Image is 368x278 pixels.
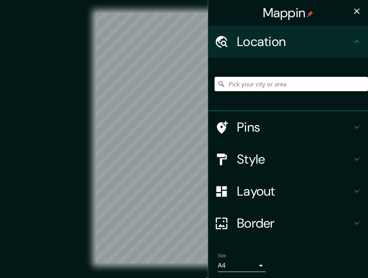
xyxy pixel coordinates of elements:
input: Pick your city or area [215,77,368,91]
div: Location [208,26,368,58]
h4: Pins [237,119,352,135]
h4: Style [237,151,352,167]
h4: Mappin [263,5,314,21]
img: pin-icon.png [307,11,313,17]
div: A4 [218,259,266,272]
div: Pins [208,111,368,143]
canvas: Map [95,13,273,263]
div: Border [208,207,368,239]
h4: Location [237,34,352,50]
iframe: Help widget launcher [297,247,359,269]
h4: Border [237,215,352,231]
div: Layout [208,175,368,207]
h4: Layout [237,183,352,199]
div: Style [208,143,368,175]
label: Size [218,252,226,259]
